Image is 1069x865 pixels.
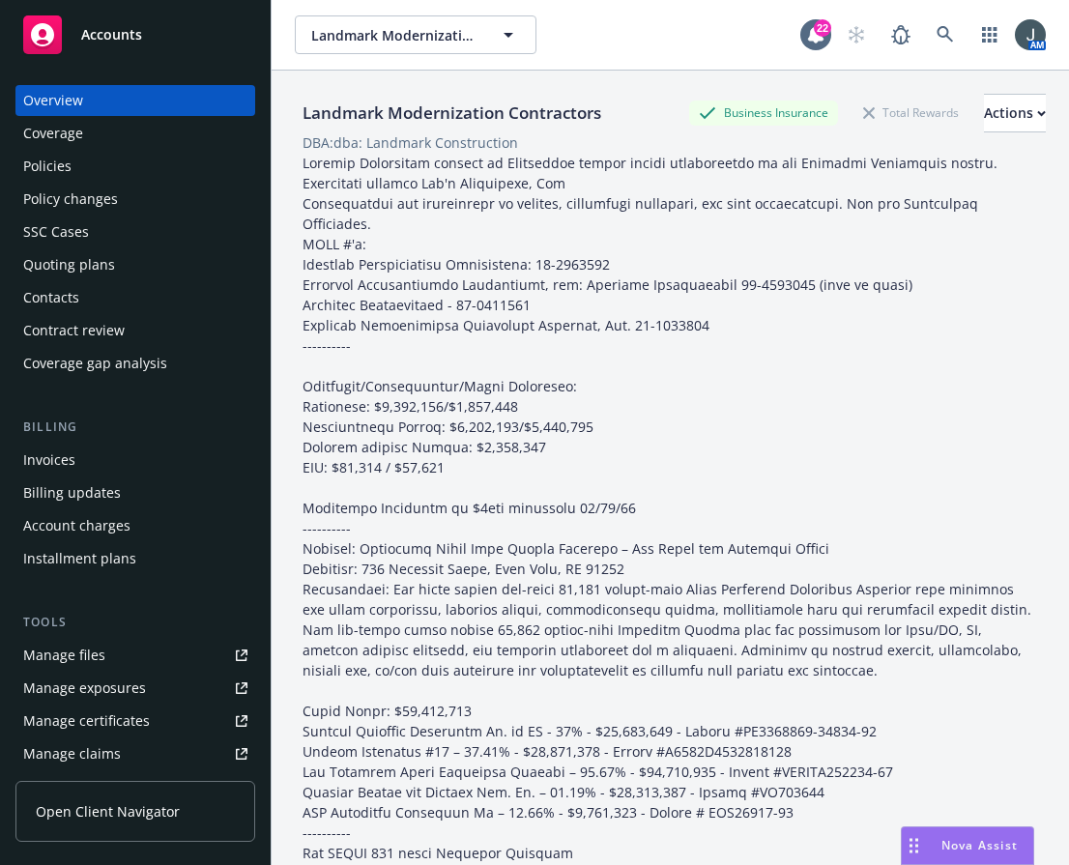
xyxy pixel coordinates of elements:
[23,151,72,182] div: Policies
[81,27,142,43] span: Accounts
[15,85,255,116] a: Overview
[23,543,136,574] div: Installment plans
[926,15,965,54] a: Search
[15,315,255,346] a: Contract review
[311,25,478,45] span: Landmark Modernization Contractors
[15,249,255,280] a: Quoting plans
[689,101,838,125] div: Business Insurance
[15,118,255,149] a: Coverage
[15,673,255,704] a: Manage exposures
[901,826,1034,865] button: Nova Assist
[23,85,83,116] div: Overview
[23,216,89,247] div: SSC Cases
[23,706,150,736] div: Manage certificates
[23,640,105,671] div: Manage files
[23,738,121,769] div: Manage claims
[23,118,83,149] div: Coverage
[15,151,255,182] a: Policies
[984,94,1046,132] button: Actions
[970,15,1009,54] a: Switch app
[303,132,518,153] div: DBA: dba: Landmark Construction
[23,315,125,346] div: Contract review
[15,184,255,215] a: Policy changes
[36,801,180,822] span: Open Client Navigator
[814,19,831,37] div: 22
[23,184,118,215] div: Policy changes
[15,543,255,574] a: Installment plans
[23,348,167,379] div: Coverage gap analysis
[15,613,255,632] div: Tools
[23,445,75,476] div: Invoices
[941,837,1018,853] span: Nova Assist
[881,15,920,54] a: Report a Bug
[15,738,255,769] a: Manage claims
[15,445,255,476] a: Invoices
[15,640,255,671] a: Manage files
[15,510,255,541] a: Account charges
[837,15,876,54] a: Start snowing
[295,101,609,126] div: Landmark Modernization Contractors
[15,418,255,437] div: Billing
[15,282,255,313] a: Contacts
[853,101,968,125] div: Total Rewards
[23,477,121,508] div: Billing updates
[15,477,255,508] a: Billing updates
[15,8,255,62] a: Accounts
[23,510,130,541] div: Account charges
[23,249,115,280] div: Quoting plans
[15,348,255,379] a: Coverage gap analysis
[1015,19,1046,50] img: photo
[23,282,79,313] div: Contacts
[902,827,926,864] div: Drag to move
[295,15,536,54] button: Landmark Modernization Contractors
[984,95,1046,131] div: Actions
[15,216,255,247] a: SSC Cases
[23,673,146,704] div: Manage exposures
[15,706,255,736] a: Manage certificates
